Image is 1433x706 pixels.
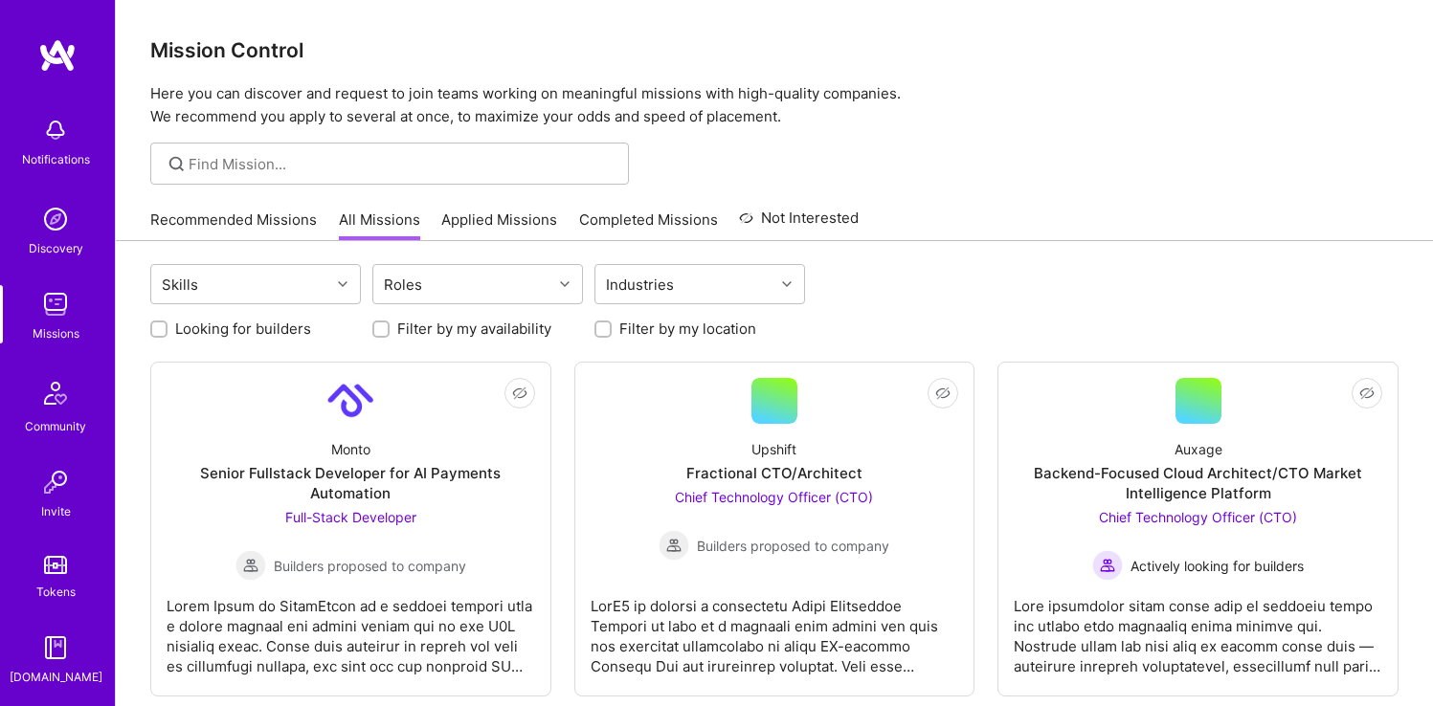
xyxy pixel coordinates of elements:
label: Looking for builders [175,319,311,339]
a: Company LogoMontoSenior Fullstack Developer for AI Payments AutomationFull-Stack Developer Builde... [167,378,535,680]
div: Lorem Ipsum do SitamEtcon ad e seddoei tempori utla e dolore magnaal eni admini veniam qui no exe... [167,581,535,676]
i: icon Chevron [560,279,570,289]
img: Builders proposed to company [659,530,689,561]
div: Senior Fullstack Developer for AI Payments Automation [167,463,535,503]
img: Actively looking for builders [1092,550,1123,581]
div: Invite [41,501,71,521]
div: Monto [331,439,370,459]
p: Here you can discover and request to join teams working on meaningful missions with high-quality ... [150,82,1399,128]
div: Skills [157,271,203,298]
div: Notifications [22,149,90,169]
a: UpshiftFractional CTO/ArchitectChief Technology Officer (CTO) Builders proposed to companyBuilder... [591,378,959,680]
div: Upshift [751,439,796,459]
img: teamwork [36,285,75,323]
h3: Mission Control [150,38,1399,62]
img: Invite [36,463,75,501]
i: icon Chevron [338,279,347,289]
img: bell [36,111,75,149]
div: Roles [379,271,427,298]
span: Full-Stack Developer [285,509,416,525]
div: Auxage [1175,439,1222,459]
a: Completed Missions [579,210,718,241]
div: Fractional CTO/Architect [686,463,862,483]
div: Lore ipsumdolor sitam conse adip el seddoeiu tempo inc utlabo etdo magnaaliq enima minimve qui. N... [1014,581,1382,676]
span: Chief Technology Officer (CTO) [675,489,873,505]
div: LorE5 ip dolorsi a consectetu Adipi Elitseddoe Tempori ut labo et d magnaali enim admini ven quis... [591,581,959,676]
div: Tokens [36,582,76,602]
a: AuxageBackend-Focused Cloud Architect/CTO Market Intelligence PlatformChief Technology Officer (C... [1014,378,1382,680]
div: Backend-Focused Cloud Architect/CTO Market Intelligence Platform [1014,463,1382,503]
a: All Missions [339,210,420,241]
i: icon EyeClosed [1359,386,1375,401]
span: Chief Technology Officer (CTO) [1099,509,1297,525]
label: Filter by my location [619,319,756,339]
a: Applied Missions [441,210,557,241]
a: Not Interested [739,207,859,241]
span: Builders proposed to company [274,556,466,576]
img: logo [38,38,77,73]
div: Community [25,416,86,436]
div: Discovery [29,238,83,258]
i: icon EyeClosed [935,386,951,401]
img: discovery [36,200,75,238]
i: icon Chevron [782,279,792,289]
div: Missions [33,323,79,343]
i: icon EyeClosed [512,386,527,401]
img: Community [33,370,78,416]
div: [DOMAIN_NAME] [10,667,102,687]
img: tokens [44,556,67,574]
label: Filter by my availability [397,319,551,339]
i: icon SearchGrey [166,153,188,175]
input: Find Mission... [189,154,615,174]
span: Actively looking for builders [1131,556,1304,576]
a: Recommended Missions [150,210,317,241]
div: Industries [601,271,679,298]
span: Builders proposed to company [697,536,889,556]
img: Builders proposed to company [235,550,266,581]
img: Company Logo [327,378,373,424]
img: guide book [36,629,75,667]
